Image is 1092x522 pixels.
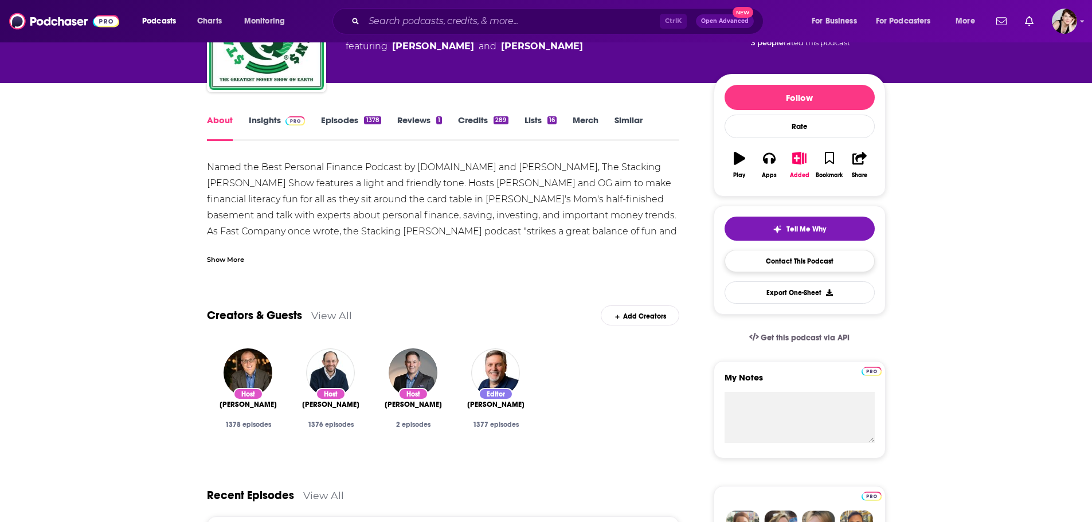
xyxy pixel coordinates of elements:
button: open menu [868,12,948,30]
div: 2 episodes [381,421,445,429]
a: Lists16 [525,115,557,141]
img: Podchaser Pro [285,116,306,125]
a: Josh Bannerman [385,400,442,409]
img: tell me why sparkle [773,225,782,234]
img: Doug Goldstein [306,348,355,397]
span: [PERSON_NAME] [302,400,359,409]
button: Export One-Sheet [725,281,875,304]
span: For Podcasters [876,13,931,29]
a: View All [311,309,352,321]
button: open menu [236,12,300,30]
span: rated this podcast [784,38,850,47]
a: About [207,115,233,141]
a: Doug Goldstein [501,40,583,53]
span: Open Advanced [701,18,749,24]
a: InsightsPodchaser Pro [249,115,306,141]
button: Show profile menu [1052,9,1077,34]
div: Editor [479,388,513,400]
div: 1378 [364,116,381,124]
span: [PERSON_NAME] [467,400,525,409]
a: Credits289 [458,115,508,141]
span: Podcasts [142,13,176,29]
button: Apps [754,144,784,186]
div: Named the Best Personal Finance Podcast by [DOMAIN_NAME] and [PERSON_NAME], The Stacking [PERSON_... [207,159,680,272]
div: 1 [436,116,442,124]
a: Merch [573,115,598,141]
span: More [956,13,975,29]
span: featuring [346,40,583,53]
a: Doug Goldstein [302,400,359,409]
button: open menu [134,12,191,30]
button: Added [784,144,814,186]
a: Show notifications dropdown [992,11,1011,31]
a: View All [303,489,344,501]
button: tell me why sparkleTell Me Why [725,217,875,241]
span: Get this podcast via API [761,333,850,343]
button: open menu [948,12,989,30]
span: For Business [812,13,857,29]
a: Pro website [862,365,882,376]
img: Podchaser - Follow, Share and Rate Podcasts [9,10,119,32]
img: User Profile [1052,9,1077,34]
div: 16 [547,116,557,124]
div: Play [733,172,745,179]
a: Reviews1 [397,115,442,141]
span: Logged in as tracy29121 [1052,9,1077,34]
a: Recent Episodes [207,488,294,503]
div: Add Creators [601,305,679,325]
button: Open AdvancedNew [696,14,754,28]
img: Podchaser Pro [862,367,882,376]
a: Show notifications dropdown [1020,11,1038,31]
span: and [479,40,496,53]
button: Bookmark [815,144,844,186]
a: Joe Saul Sehy [392,40,474,53]
div: Host [398,388,428,400]
span: 3 people [751,38,784,47]
div: Added [790,172,809,179]
img: Podchaser Pro [862,492,882,501]
label: My Notes [725,372,875,392]
div: 1377 episodes [464,421,528,429]
img: Joe Saul Sehy [224,348,272,397]
a: Episodes1378 [321,115,381,141]
a: Joe Saul Sehy [220,400,277,409]
span: New [733,7,753,18]
a: Get this podcast via API [740,324,859,352]
a: Pro website [862,490,882,501]
div: 1376 episodes [299,421,363,429]
a: Charts [190,12,229,30]
div: Host [316,388,346,400]
div: 1378 episodes [216,421,280,429]
div: Apps [762,172,777,179]
div: Search podcasts, credits, & more... [343,8,774,34]
input: Search podcasts, credits, & more... [364,12,660,30]
span: Tell Me Why [786,225,826,234]
button: Follow [725,85,875,110]
div: 289 [494,116,508,124]
button: Share [844,144,874,186]
div: Rate [725,115,875,138]
button: Play [725,144,754,186]
span: Ctrl K [660,14,687,29]
span: Monitoring [244,13,285,29]
button: open menu [804,12,871,30]
div: Host [233,388,263,400]
span: Charts [197,13,222,29]
a: Similar [615,115,643,141]
img: Steve Stewart [471,348,520,397]
span: [PERSON_NAME] [220,400,277,409]
div: Share [852,172,867,179]
div: Bookmark [816,172,843,179]
a: Contact This Podcast [725,250,875,272]
a: Creators & Guests [207,308,302,323]
span: [PERSON_NAME] [385,400,442,409]
a: Steve Stewart [467,400,525,409]
img: Josh Bannerman [389,348,437,397]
